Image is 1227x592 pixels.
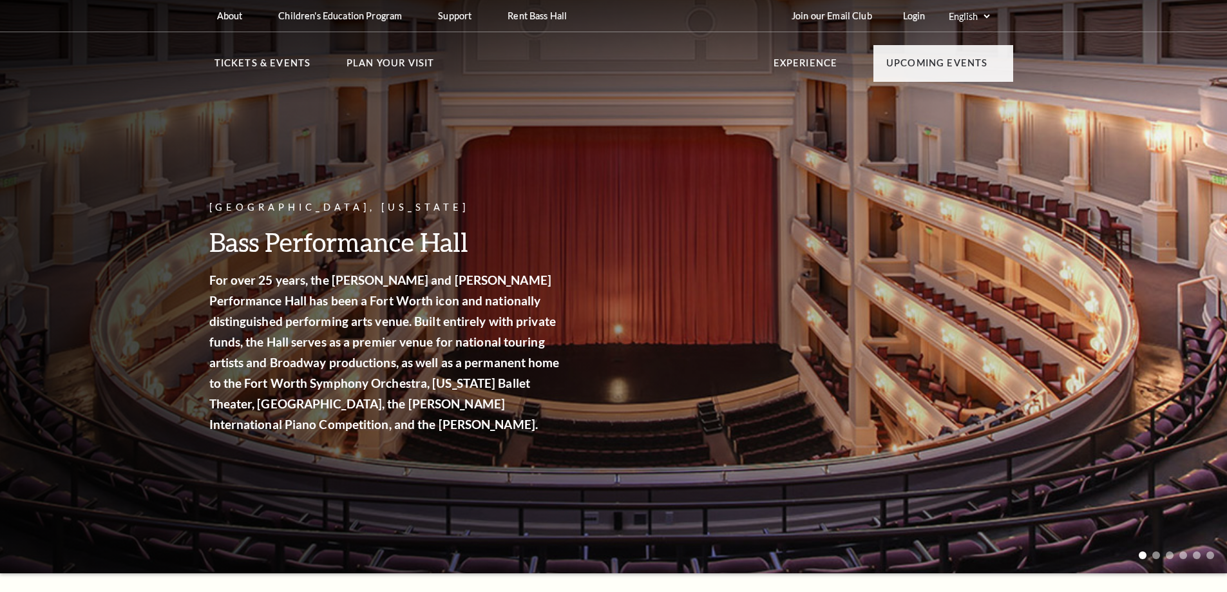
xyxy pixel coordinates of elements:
[209,225,564,258] h3: Bass Performance Hall
[438,10,471,21] p: Support
[508,10,567,21] p: Rent Bass Hall
[209,272,560,432] strong: For over 25 years, the [PERSON_NAME] and [PERSON_NAME] Performance Hall has been a Fort Worth ico...
[774,55,838,79] p: Experience
[217,10,243,21] p: About
[214,55,311,79] p: Tickets & Events
[347,55,435,79] p: Plan Your Visit
[946,10,992,23] select: Select:
[209,200,564,216] p: [GEOGRAPHIC_DATA], [US_STATE]
[886,55,988,79] p: Upcoming Events
[278,10,402,21] p: Children's Education Program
